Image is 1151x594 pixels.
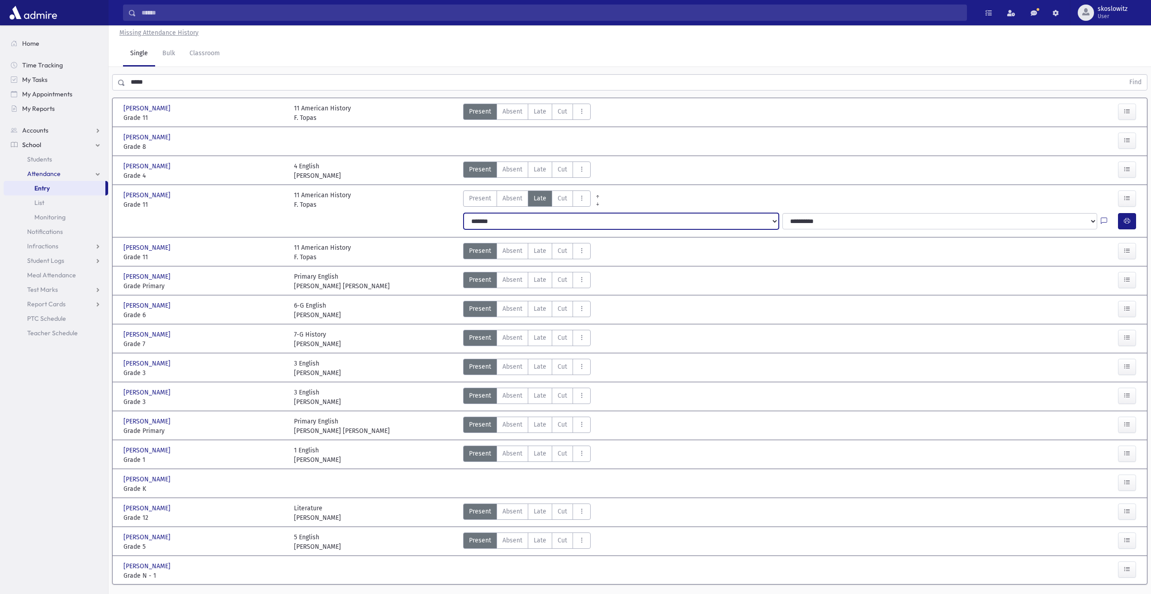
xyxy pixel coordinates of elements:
span: Cut [558,536,567,545]
span: Cut [558,107,567,116]
span: [PERSON_NAME] [123,133,172,142]
span: Late [534,333,546,342]
a: My Appointments [4,87,108,101]
span: Cut [558,362,567,371]
span: Grade 12 [123,513,285,523]
div: AttTypes [463,190,591,209]
span: Grade 4 [123,171,285,181]
a: Report Cards [4,297,108,311]
span: Test Marks [27,285,58,294]
span: Late [534,536,546,545]
span: Present [469,362,491,371]
div: 1 English [PERSON_NAME] [294,446,341,465]
span: Attendance [27,170,61,178]
span: [PERSON_NAME] [123,330,172,339]
div: AttTypes [463,243,591,262]
span: Late [534,107,546,116]
a: School [4,138,108,152]
span: Meal Attendance [27,271,76,279]
span: Late [534,420,546,429]
span: Present [469,449,491,458]
span: Late [534,246,546,256]
a: Single [123,41,155,67]
a: List [4,195,108,210]
div: 4 English [PERSON_NAME] [294,162,341,181]
span: Absent [502,107,522,116]
span: Cut [558,275,567,285]
span: List [34,199,44,207]
a: Time Tracking [4,58,108,72]
span: Cut [558,449,567,458]
span: [PERSON_NAME] [123,243,172,252]
span: Student Logs [27,257,64,265]
div: AttTypes [463,532,591,551]
span: Cut [558,391,567,400]
span: [PERSON_NAME] [123,104,172,113]
span: [PERSON_NAME] [123,504,172,513]
a: Bulk [155,41,182,67]
div: 3 English [PERSON_NAME] [294,388,341,407]
span: Cut [558,246,567,256]
span: Late [534,194,546,203]
span: Late [534,449,546,458]
span: Grade N - 1 [123,571,285,580]
div: 3 English [PERSON_NAME] [294,359,341,378]
a: Test Marks [4,282,108,297]
a: Classroom [182,41,227,67]
a: Monitoring [4,210,108,224]
span: Grade 6 [123,310,285,320]
span: Present [469,107,491,116]
span: Grade 5 [123,542,285,551]
span: Absent [502,275,522,285]
input: Search [136,5,966,21]
span: [PERSON_NAME] [123,446,172,455]
div: AttTypes [463,104,591,123]
a: Missing Attendance History [116,29,199,37]
a: My Reports [4,101,108,116]
div: AttTypes [463,417,591,436]
span: Absent [502,194,522,203]
span: Accounts [22,126,48,134]
span: [PERSON_NAME] [123,190,172,200]
div: 5 English [PERSON_NAME] [294,532,341,551]
div: AttTypes [463,388,591,407]
div: 7-G History [PERSON_NAME] [294,330,341,349]
span: Present [469,391,491,400]
span: Cut [558,420,567,429]
a: Notifications [4,224,108,239]
span: Grade 11 [123,200,285,209]
span: Grade 8 [123,142,285,152]
span: Present [469,194,491,203]
div: 6-G English [PERSON_NAME] [294,301,341,320]
div: Primary English [PERSON_NAME] [PERSON_NAME] [294,272,390,291]
span: Grade 1 [123,455,285,465]
span: Absent [502,333,522,342]
span: [PERSON_NAME] [123,561,172,571]
span: Absent [502,420,522,429]
div: Literature [PERSON_NAME] [294,504,341,523]
span: [PERSON_NAME] [123,532,172,542]
span: Absent [502,449,522,458]
div: AttTypes [463,330,591,349]
a: Entry [4,181,105,195]
span: Cut [558,165,567,174]
span: [PERSON_NAME] [123,475,172,484]
span: My Reports [22,105,55,113]
a: Infractions [4,239,108,253]
span: [PERSON_NAME] [123,272,172,281]
span: My Appointments [22,90,72,98]
span: My Tasks [22,76,47,84]
a: Meal Attendance [4,268,108,282]
span: Late [534,362,546,371]
span: Teacher Schedule [27,329,78,337]
span: Report Cards [27,300,66,308]
div: AttTypes [463,359,591,378]
span: Late [534,165,546,174]
img: AdmirePro [7,4,59,22]
span: Grade 11 [123,252,285,262]
div: AttTypes [463,504,591,523]
div: 11 American History F. Topas [294,243,351,262]
span: Present [469,165,491,174]
span: Absent [502,507,522,516]
a: Students [4,152,108,166]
